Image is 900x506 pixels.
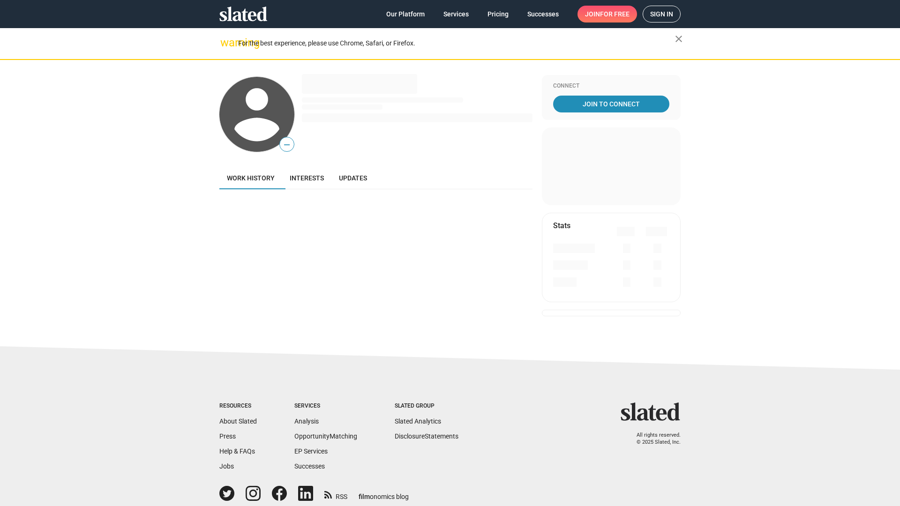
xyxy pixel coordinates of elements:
a: Pricing [480,6,516,22]
div: Services [294,402,357,410]
span: — [280,139,294,151]
div: Connect [553,82,669,90]
p: All rights reserved. © 2025 Slated, Inc. [627,432,681,446]
mat-card-title: Stats [553,221,570,231]
span: Work history [227,174,275,182]
span: Sign in [650,6,673,22]
div: Resources [219,402,257,410]
a: Joinfor free [577,6,637,22]
span: for free [600,6,630,22]
a: About Slated [219,417,257,425]
span: Our Platform [386,6,425,22]
a: Successes [294,462,325,470]
a: RSS [324,487,347,501]
span: Successes [527,6,559,22]
a: Jobs [219,462,234,470]
span: Services [443,6,469,22]
a: Slated Analytics [395,417,441,425]
a: EP Services [294,447,328,455]
a: OpportunityMatching [294,432,357,440]
span: Join To Connect [555,96,667,112]
a: Updates [331,167,375,189]
mat-icon: close [673,33,684,45]
mat-icon: warning [220,37,232,48]
a: Successes [520,6,566,22]
a: Interests [282,167,331,189]
div: Slated Group [395,402,458,410]
a: Services [436,6,476,22]
div: For the best experience, please use Chrome, Safari, or Firefox. [238,37,675,50]
a: Press [219,432,236,440]
a: filmonomics blog [359,485,409,501]
a: Join To Connect [553,96,669,112]
a: Work history [219,167,282,189]
a: DisclosureStatements [395,432,458,440]
a: Sign in [643,6,681,22]
a: Analysis [294,417,319,425]
span: Join [585,6,630,22]
a: Our Platform [379,6,432,22]
span: film [359,493,370,500]
span: Interests [290,174,324,182]
a: Help & FAQs [219,447,255,455]
span: Pricing [487,6,509,22]
span: Updates [339,174,367,182]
